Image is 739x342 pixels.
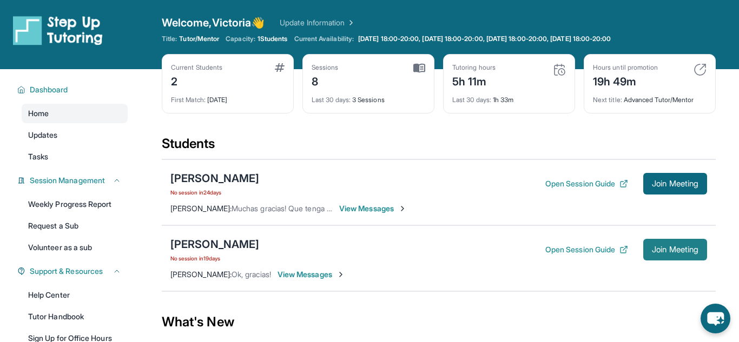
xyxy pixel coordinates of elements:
div: 2 [171,72,222,89]
span: Last 30 days : [312,96,351,104]
div: [PERSON_NAME] [170,171,259,186]
div: Students [162,135,716,159]
span: View Messages [339,203,407,214]
button: Join Meeting [643,173,707,195]
span: No session in 24 days [170,188,259,197]
a: [DATE] 18:00-20:00, [DATE] 18:00-20:00, [DATE] 18:00-20:00, [DATE] 18:00-20:00 [356,35,613,43]
span: First Match : [171,96,206,104]
button: Session Management [25,175,121,186]
a: Help Center [22,285,128,305]
div: Sessions [312,63,339,72]
a: Tutor Handbook [22,307,128,326]
button: Dashboard [25,84,121,95]
span: View Messages [278,269,345,280]
div: Advanced Tutor/Mentor [593,89,707,104]
img: Chevron Right [345,17,355,28]
span: Ok, gracias! [232,270,271,279]
img: card [694,63,707,76]
img: card [553,63,566,76]
a: Home [22,104,128,123]
div: 5h 11m [452,72,496,89]
span: Title: [162,35,177,43]
span: Muchas gracias! Que tenga buen día [232,204,356,213]
button: Open Session Guide [545,244,628,255]
a: Volunteer as a sub [22,238,128,257]
a: Weekly Progress Report [22,195,128,214]
span: Join Meeting [652,180,698,187]
img: card [413,63,425,73]
span: [PERSON_NAME] : [170,270,232,279]
span: Tutor/Mentor [179,35,219,43]
div: Tutoring hours [452,63,496,72]
span: Last 30 days : [452,96,491,104]
span: No session in 19 days [170,254,259,263]
span: Join Meeting [652,246,698,253]
img: card [275,63,285,72]
span: Updates [28,130,58,140]
a: Update Information [280,17,355,28]
a: Request a Sub [22,216,128,236]
img: Chevron-Right [336,270,345,279]
button: Support & Resources [25,266,121,277]
div: Current Students [171,63,222,72]
a: Updates [22,125,128,145]
span: Next title : [593,96,622,104]
button: Open Session Guide [545,178,628,189]
span: Welcome, Victoria 👋 [162,15,265,30]
span: Current Availability: [294,35,354,43]
div: 8 [312,72,339,89]
span: [DATE] 18:00-20:00, [DATE] 18:00-20:00, [DATE] 18:00-20:00, [DATE] 18:00-20:00 [358,35,611,43]
img: logo [13,15,103,45]
a: Tasks [22,147,128,166]
div: 19h 49m [593,72,658,89]
div: Hours until promotion [593,63,658,72]
div: 1h 33m [452,89,566,104]
span: Home [28,108,49,119]
div: [DATE] [171,89,285,104]
span: Tasks [28,151,48,162]
span: Support & Resources [30,266,103,277]
span: Session Management [30,175,105,186]
img: Chevron-Right [398,204,407,213]
button: chat-button [701,304,730,333]
span: Dashboard [30,84,68,95]
div: [PERSON_NAME] [170,237,259,252]
button: Join Meeting [643,239,707,260]
div: 3 Sessions [312,89,425,104]
span: Capacity: [226,35,255,43]
span: 1 Students [258,35,288,43]
span: [PERSON_NAME] : [170,204,232,213]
